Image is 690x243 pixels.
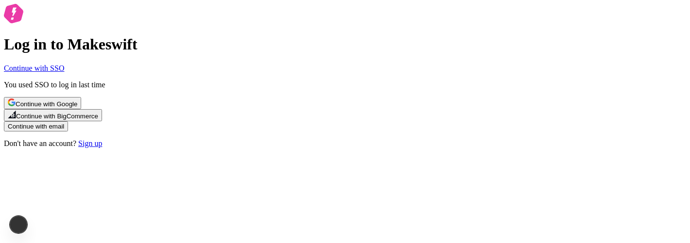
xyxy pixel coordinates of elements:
span: Continue with BigCommerce [16,113,98,120]
span: Continue with Google [16,100,77,108]
a: Continue with SSO [4,64,64,72]
a: Sign up [78,139,102,147]
span: Continue with email [8,123,64,130]
button: Continue with Google [4,97,81,109]
h1: Log in to Makeswift [4,35,686,53]
button: Continue with BigCommerce [4,109,102,121]
p: Don't have an account? [4,139,686,148]
button: Continue with email [4,121,68,131]
p: You used SSO to log in last time [4,81,686,89]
